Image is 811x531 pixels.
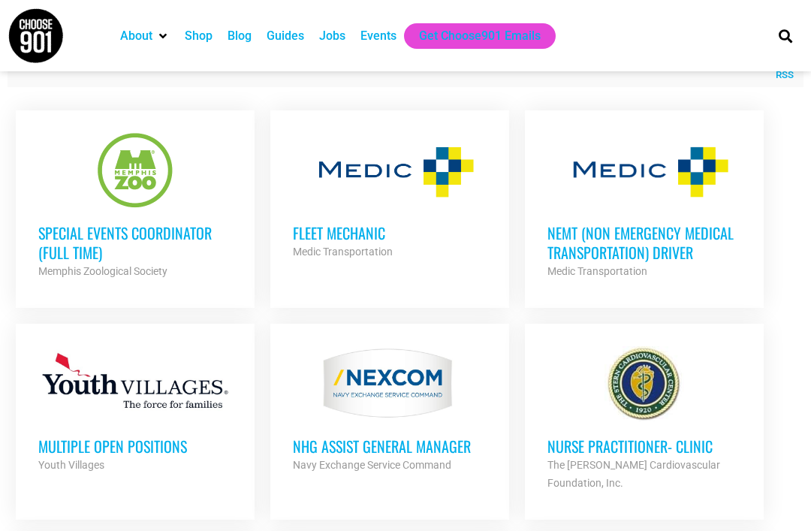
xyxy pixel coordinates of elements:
div: About [113,23,177,49]
strong: Youth Villages [38,459,104,471]
strong: Medic Transportation [293,246,393,258]
h3: Fleet Mechanic [293,223,487,243]
a: Fleet Mechanic Medic Transportation [270,110,509,283]
a: Multiple Open Positions Youth Villages [16,324,255,496]
a: Jobs [319,27,345,45]
a: Shop [185,27,213,45]
h3: Nurse Practitioner- Clinic [547,436,741,456]
strong: Medic Transportation [547,265,647,277]
a: RSS [768,68,794,83]
h3: NEMT (Non Emergency Medical Transportation) Driver [547,223,741,262]
a: Events [360,27,396,45]
a: NEMT (Non Emergency Medical Transportation) Driver Medic Transportation [525,110,764,303]
a: Nurse Practitioner- Clinic The [PERSON_NAME] Cardiovascular Foundation, Inc. [525,324,764,514]
h3: Multiple Open Positions [38,436,232,456]
strong: The [PERSON_NAME] Cardiovascular Foundation, Inc. [547,459,720,489]
a: Get Choose901 Emails [419,27,541,45]
a: Guides [267,27,304,45]
h3: NHG ASSIST GENERAL MANAGER [293,436,487,456]
strong: Memphis Zoological Society [38,265,167,277]
a: About [120,27,152,45]
strong: Navy Exchange Service Command [293,459,451,471]
div: Search [773,23,798,48]
h3: Special Events Coordinator (Full Time) [38,223,232,262]
a: NHG ASSIST GENERAL MANAGER Navy Exchange Service Command [270,324,509,496]
a: Blog [228,27,252,45]
a: Special Events Coordinator (Full Time) Memphis Zoological Society [16,110,255,303]
nav: Main nav [113,23,757,49]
